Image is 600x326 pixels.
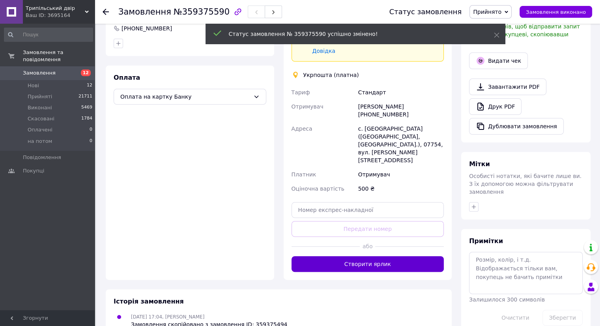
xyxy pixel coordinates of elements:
span: на потом [28,138,52,145]
span: 12 [87,82,92,89]
div: Стандарт [357,85,445,99]
span: або [360,242,375,250]
span: Прийняті [28,93,52,100]
span: 0 [90,126,92,133]
span: Замовлення виконано [526,9,586,15]
span: У вас є 30 днів, щоб відправити запит на відгук покупцеві, скопіювавши посилання. [469,23,580,45]
span: 5469 [81,104,92,111]
span: 21711 [79,93,92,100]
span: 1784 [81,115,92,122]
span: Замовлення та повідомлення [23,49,95,63]
div: Отримувач [357,167,445,182]
span: [DATE] 17:04, [PERSON_NAME] [131,314,204,320]
span: Виконані [28,104,52,111]
span: №359375590 [174,7,230,17]
span: 0 [90,138,92,145]
span: Скасовані [28,115,54,122]
div: Повернутися назад [103,8,109,16]
a: Довідка [312,48,335,54]
span: Оціночна вартість [292,185,344,192]
span: Тариф [292,89,310,96]
span: Оплата на картку Банку [120,92,250,101]
span: Мітки [469,160,490,168]
span: Трипільський двір [26,5,85,12]
div: Статус замовлення [389,8,462,16]
span: Залишилося 300 символів [469,296,545,303]
div: Статус замовлення № 359375590 успішно змінено! [229,30,474,38]
span: Оплата [114,74,140,81]
div: Укрпошта (платна) [301,71,361,79]
input: Пошук [4,28,93,42]
span: Отримувач [292,103,323,110]
button: Дублювати замовлення [469,118,564,135]
span: 12 [81,69,91,76]
span: Повідомлення [23,154,61,161]
div: 500 ₴ [357,182,445,196]
a: Завантажити PDF [469,79,546,95]
span: Прийнято [473,9,501,15]
button: Замовлення виконано [520,6,592,18]
span: Платник [292,171,316,178]
span: Адреса [292,126,312,132]
span: Замовлення [23,69,56,77]
button: Створити ярлик [292,256,444,272]
span: Оплачені [28,126,52,133]
button: Видати чек [469,52,528,69]
span: Замовлення [118,7,171,17]
a: Друк PDF [469,98,521,115]
span: Історія замовлення [114,298,184,305]
span: Примітки [469,237,503,245]
input: Номер експрес-накладної [292,202,444,218]
span: Особисті нотатки, які бачите лише ви. З їх допомогою можна фільтрувати замовлення [469,173,581,195]
span: Нові [28,82,39,89]
div: Ваш ID: 3695164 [26,12,95,19]
div: с. [GEOGRAPHIC_DATA] ([GEOGRAPHIC_DATA], [GEOGRAPHIC_DATA].), 07754, вул. [PERSON_NAME][STREET_AD... [357,122,445,167]
div: [PERSON_NAME] [PHONE_NUMBER] [357,99,445,122]
div: [PHONE_NUMBER] [121,24,173,32]
span: Покупці [23,167,44,174]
